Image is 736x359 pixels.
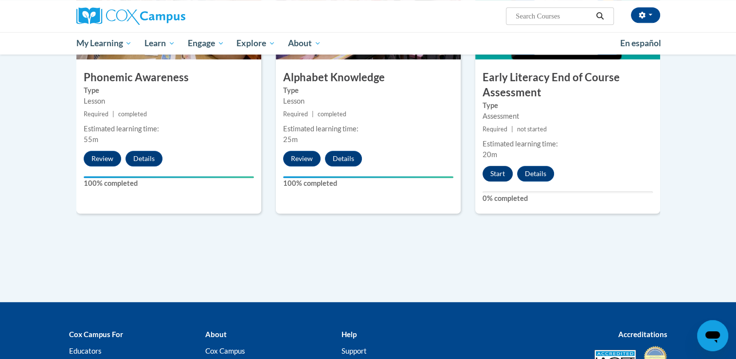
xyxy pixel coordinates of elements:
div: Estimated learning time: [283,124,453,134]
a: Learn [138,32,181,54]
button: Review [283,151,321,166]
a: Educators [69,346,102,355]
a: About [282,32,327,54]
span: My Learning [76,37,132,49]
a: Cox Campus [76,7,261,25]
span: 20m [483,150,497,159]
div: Estimated learning time: [483,139,653,149]
a: Cox Campus [205,346,245,355]
img: Cox Campus [76,7,185,25]
button: Search [592,10,607,22]
button: Details [325,151,362,166]
label: Type [84,85,254,96]
a: Explore [230,32,282,54]
span: Engage [188,37,224,49]
label: 0% completed [483,193,653,204]
b: About [205,330,226,339]
button: Account Settings [631,7,660,23]
div: Your progress [283,176,453,178]
div: Your progress [84,176,254,178]
label: 100% completed [283,178,453,189]
div: Estimated learning time: [84,124,254,134]
span: 25m [283,135,298,144]
a: Support [341,346,366,355]
button: Details [517,166,554,181]
span: Required [483,126,507,133]
span: Required [84,110,108,118]
span: About [288,37,321,49]
div: Main menu [62,32,675,54]
h3: Alphabet Knowledge [276,70,461,85]
span: | [312,110,314,118]
div: Lesson [84,96,254,107]
label: 100% completed [84,178,254,189]
a: Engage [181,32,231,54]
label: Type [483,100,653,111]
h3: Phonemic Awareness [76,70,261,85]
span: completed [118,110,147,118]
button: Review [84,151,121,166]
span: 55m [84,135,98,144]
button: Details [126,151,162,166]
span: | [112,110,114,118]
span: | [511,126,513,133]
span: En español [620,38,661,48]
label: Type [283,85,453,96]
div: Assessment [483,111,653,122]
div: Lesson [283,96,453,107]
span: Learn [144,37,175,49]
a: My Learning [70,32,139,54]
span: Required [283,110,308,118]
button: Start [483,166,513,181]
b: Cox Campus For [69,330,123,339]
a: En español [614,33,667,54]
span: completed [318,110,346,118]
h3: Early Literacy End of Course Assessment [475,70,660,100]
b: Help [341,330,356,339]
span: Explore [236,37,275,49]
input: Search Courses [515,10,592,22]
iframe: Button to launch messaging window [697,320,728,351]
b: Accreditations [618,330,667,339]
span: not started [517,126,547,133]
